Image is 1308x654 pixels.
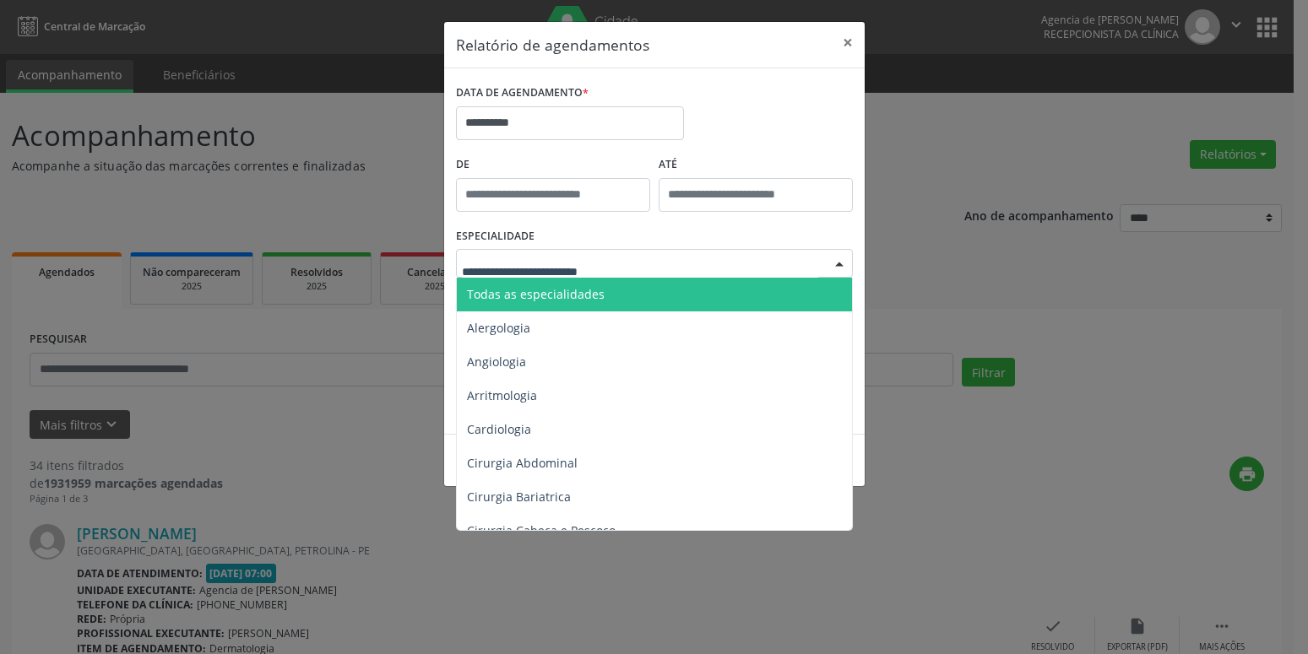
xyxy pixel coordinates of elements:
span: Cirurgia Bariatrica [467,489,571,505]
label: ESPECIALIDADE [456,224,535,250]
span: Arritmologia [467,387,537,403]
span: Cardiologia [467,421,531,437]
span: Todas as especialidades [467,286,605,302]
span: Cirurgia Abdominal [467,455,578,471]
label: De [456,152,650,178]
span: Cirurgia Cabeça e Pescoço [467,522,616,538]
span: Alergologia [467,320,530,336]
label: DATA DE AGENDAMENTO [456,80,589,106]
label: ATÉ [659,152,853,178]
button: Close [831,22,865,63]
h5: Relatório de agendamentos [456,34,649,56]
span: Angiologia [467,354,526,370]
